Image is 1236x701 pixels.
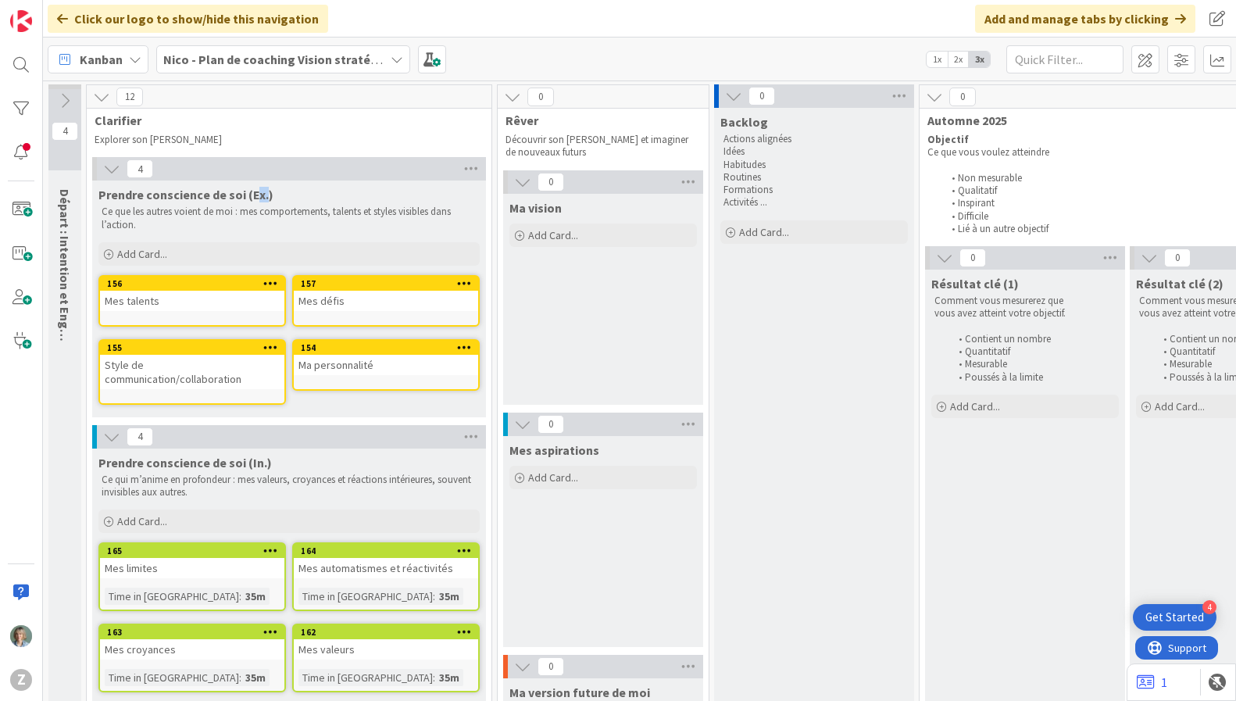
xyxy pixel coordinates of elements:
div: 35m [435,669,463,686]
a: 154Ma personnalité [292,339,480,391]
span: 0 [538,657,564,676]
span: 2x [948,52,969,67]
div: 155 [107,342,284,353]
div: 35m [435,588,463,605]
span: Rêver [505,113,689,128]
a: 164Mes automatismes et réactivitésTime in [GEOGRAPHIC_DATA]:35m [292,542,480,611]
div: 154Ma personnalité [294,341,478,375]
p: Ce que les autres voient de moi : mes comportements, talents et styles visibles dans l’action. [102,206,477,231]
span: : [239,669,241,686]
p: Routines [723,171,905,184]
span: Add Card... [739,225,789,239]
span: 12 [116,88,143,106]
div: Get Started [1145,610,1204,625]
div: 165 [107,545,284,556]
span: 4 [127,159,153,178]
div: 155Style de communication/collaboration [100,341,284,389]
span: 0 [527,88,554,106]
p: Activités ... [723,196,905,209]
span: Ma version future de moi [509,685,650,700]
input: Quick Filter... [1006,45,1123,73]
p: Idées [723,145,905,158]
div: Mes automatismes et réactivités [294,558,478,578]
span: 0 [1164,249,1191,267]
span: Add Card... [528,228,578,242]
p: Ce qui m’anime en profondeur : mes valeurs, croyances et réactions intérieures, souvent invisible... [102,474,477,499]
div: Mes valeurs [294,639,478,660]
span: Backlog [720,114,768,130]
li: Contient un nombre [950,333,1116,345]
span: Add Card... [528,470,578,485]
div: 156 [100,277,284,291]
div: 156Mes talents [100,277,284,311]
span: Résultat clé (1) [931,276,1019,291]
div: Z [10,669,32,691]
div: 156 [107,278,284,289]
strong: Objectif [927,133,969,146]
div: 35m [241,669,270,686]
a: 1 [1137,673,1167,692]
li: Quantitatif [950,345,1116,358]
div: 157Mes défis [294,277,478,311]
div: Mes défis [294,291,478,311]
div: 165Mes limites [100,544,284,578]
div: 162 [301,627,478,638]
span: Ma vision [509,200,562,216]
span: : [433,669,435,686]
div: Style de communication/collaboration [100,355,284,389]
span: Départ : Intention et Engagement [57,189,73,381]
span: 4 [127,427,153,446]
p: Comment vous mesurerez que [934,295,1116,307]
span: Add Card... [1155,399,1205,413]
div: Time in [GEOGRAPHIC_DATA] [105,588,239,605]
div: 163 [100,625,284,639]
img: Visit kanbanzone.com [10,10,32,32]
div: Click our logo to show/hide this navigation [48,5,328,33]
div: Open Get Started checklist, remaining modules: 4 [1133,604,1216,631]
div: 154 [301,342,478,353]
span: Clarifier [95,113,472,128]
div: 163 [107,627,284,638]
span: Prendre conscience de soi (In.) [98,455,272,470]
span: Support [33,2,71,21]
li: Mesurable [950,358,1116,370]
span: Add Card... [950,399,1000,413]
div: 164 [301,545,478,556]
span: Add Card... [117,514,167,528]
div: Ma personnalité [294,355,478,375]
a: 157Mes défis [292,275,480,327]
span: 0 [959,249,986,267]
div: 163Mes croyances [100,625,284,660]
div: 35m [241,588,270,605]
span: 0 [538,415,564,434]
div: 4 [1202,600,1216,614]
span: 0 [538,173,564,191]
a: 155Style de communication/collaboration [98,339,286,405]
div: Time in [GEOGRAPHIC_DATA] [105,669,239,686]
span: Prendre conscience de soi (Ex.) [98,187,273,202]
div: Mes limites [100,558,284,578]
p: Explorer son [PERSON_NAME] [95,134,473,146]
span: 3x [969,52,990,67]
div: 164 [294,544,478,558]
div: 162Mes valeurs [294,625,478,660]
b: Nico - Plan de coaching Vision stratégique (OKR) [163,52,438,67]
div: Mes croyances [100,639,284,660]
a: 163Mes croyancesTime in [GEOGRAPHIC_DATA]:35m [98,624,286,692]
span: Mes aspirations [509,442,599,458]
div: 155 [100,341,284,355]
span: Kanban [80,50,123,69]
p: Habitudes [723,159,905,171]
span: 4 [52,122,78,141]
span: 0 [949,88,976,106]
a: 156Mes talents [98,275,286,327]
div: Add and manage tabs by clicking [975,5,1195,33]
span: 1x [927,52,948,67]
p: vous avez atteint votre objectif. [934,307,1116,320]
div: 162 [294,625,478,639]
span: : [433,588,435,605]
div: 154 [294,341,478,355]
span: Add Card... [117,247,167,261]
a: 162Mes valeursTime in [GEOGRAPHIC_DATA]:35m [292,624,480,692]
span: 0 [748,87,775,106]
